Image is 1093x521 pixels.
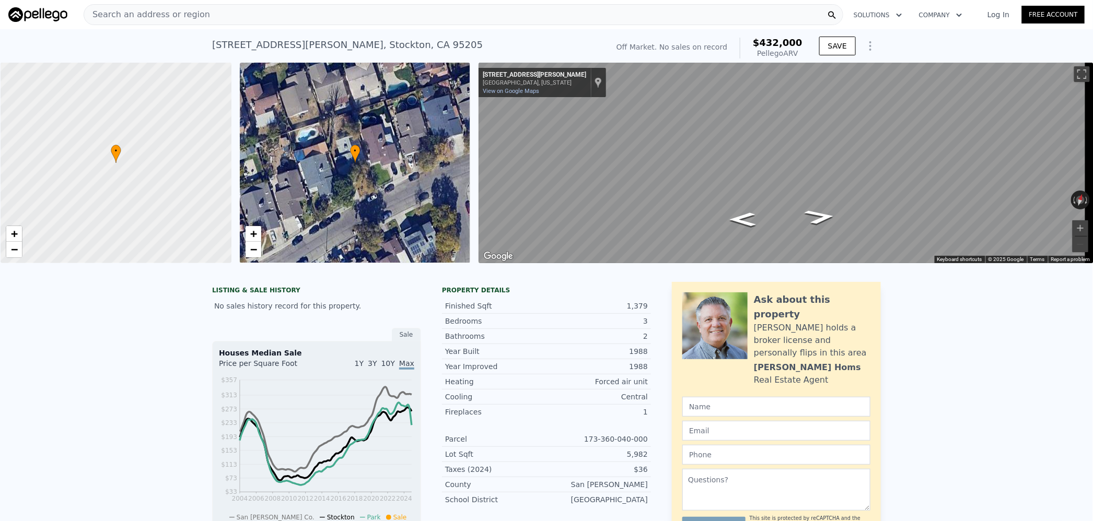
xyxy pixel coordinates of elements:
span: − [11,243,18,256]
span: 1Y [355,359,364,368]
tspan: $73 [225,475,237,482]
span: 3Y [368,359,377,368]
button: Zoom out [1073,236,1088,252]
div: [PERSON_NAME] Homs [754,361,861,374]
button: Show Options [860,35,881,56]
tspan: 2008 [265,495,281,502]
div: Pellego ARV [753,48,803,58]
tspan: $233 [221,419,237,427]
tspan: $357 [221,376,237,384]
span: Search an address or region [84,8,210,21]
div: Finished Sqft [445,301,546,311]
button: Company [911,6,971,25]
div: 5,982 [546,449,648,459]
tspan: 2024 [396,495,412,502]
div: • [350,145,361,163]
button: Toggle fullscreen view [1074,66,1090,82]
div: County [445,479,546,490]
div: Ask about this property [754,292,870,322]
tspan: $193 [221,433,237,441]
tspan: 2016 [330,495,346,502]
div: LISTING & SALE HISTORY [212,286,421,297]
div: Property details [442,286,651,294]
a: Report a problem [1051,256,1090,262]
a: Show location on map [595,77,602,88]
tspan: 2004 [232,495,248,502]
span: − [250,243,257,256]
button: Reset the view [1074,190,1087,210]
div: [GEOGRAPHIC_DATA], [US_STATE] [483,79,586,86]
span: + [250,227,257,240]
button: Solutions [845,6,911,25]
span: + [11,227,18,240]
div: 3 [546,316,648,326]
div: Forced air unit [546,376,648,387]
input: Phone [682,445,870,465]
div: • [111,145,121,163]
a: Terms (opens in new tab) [1030,256,1045,262]
tspan: $313 [221,392,237,399]
tspan: 2022 [380,495,396,502]
span: Sale [393,514,407,521]
div: Taxes (2024) [445,464,546,475]
path: Go Northeast, Juliet Rd [792,206,850,228]
span: 10Y [381,359,395,368]
div: 1988 [546,346,648,357]
div: Bedrooms [445,316,546,326]
path: Go West, Juliet Rd [718,209,767,230]
a: Free Account [1022,6,1085,23]
input: Email [682,421,870,441]
div: [PERSON_NAME] holds a broker license and personally flips in this area [754,322,870,359]
a: Zoom in [6,226,22,242]
span: $432,000 [753,37,803,48]
span: Max [399,359,414,370]
div: Year Built [445,346,546,357]
div: Houses Median Sale [219,348,414,358]
tspan: 2010 [281,495,297,502]
tspan: 2014 [314,495,330,502]
tspan: $113 [221,461,237,468]
div: 1988 [546,361,648,372]
a: Zoom in [246,226,261,242]
div: [STREET_ADDRESS][PERSON_NAME] , Stockton , CA 95205 [212,38,483,52]
div: [GEOGRAPHIC_DATA] [546,494,648,505]
div: Price per Square Foot [219,358,317,375]
div: Cooling [445,392,546,402]
div: Bathrooms [445,331,546,341]
img: Pellego [8,7,67,22]
div: 1 [546,407,648,417]
div: Off Market. No sales on record [617,42,727,52]
a: Zoom out [6,242,22,257]
span: © 2025 Google [989,256,1024,262]
div: Real Estate Agent [754,374,829,386]
tspan: 2006 [248,495,264,502]
span: Stockton [327,514,355,521]
span: Park [367,514,381,521]
button: SAVE [819,37,856,55]
div: Central [546,392,648,402]
button: Rotate clockwise [1085,191,1090,209]
div: $36 [546,464,648,475]
input: Name [682,397,870,417]
span: • [350,146,361,156]
tspan: $273 [221,406,237,413]
tspan: $33 [225,489,237,496]
div: [STREET_ADDRESS][PERSON_NAME] [483,71,586,79]
a: View on Google Maps [483,88,539,94]
div: 173-360-040-000 [546,434,648,444]
div: San [PERSON_NAME] [546,479,648,490]
button: Rotate counterclockwise [1071,191,1077,209]
tspan: 2020 [363,495,379,502]
div: No sales history record for this property. [212,297,421,315]
div: 2 [546,331,648,341]
a: Log In [975,9,1022,20]
tspan: 2012 [298,495,314,502]
div: Heating [445,376,546,387]
div: Fireplaces [445,407,546,417]
a: Zoom out [246,242,261,257]
button: Zoom in [1073,220,1088,236]
div: Sale [392,328,421,341]
span: • [111,146,121,156]
tspan: $153 [221,447,237,454]
div: School District [445,494,546,505]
